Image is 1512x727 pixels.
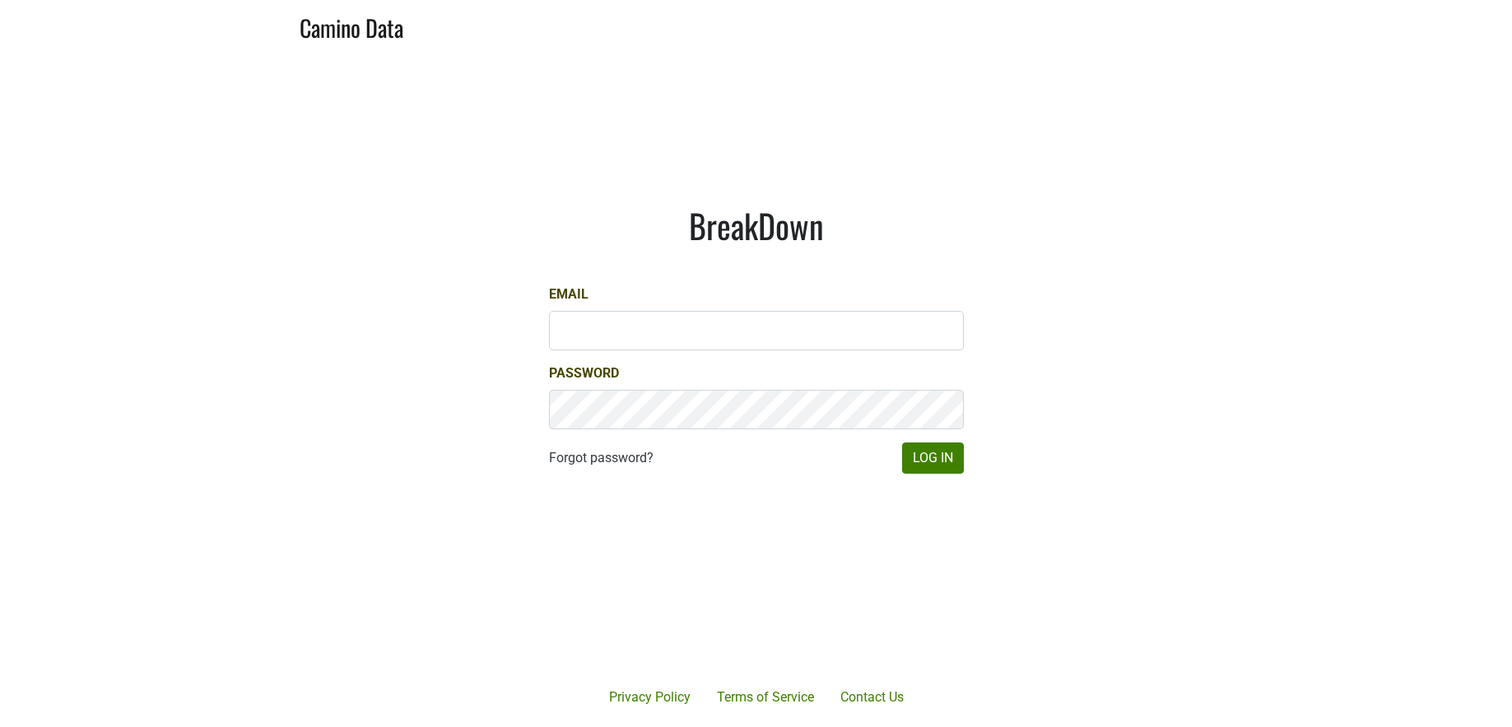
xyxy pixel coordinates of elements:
[549,448,654,468] a: Forgot password?
[827,681,917,714] a: Contact Us
[300,7,403,45] a: Camino Data
[596,681,704,714] a: Privacy Policy
[549,363,619,383] label: Password
[549,206,964,245] h1: BreakDown
[902,442,964,474] button: Log In
[549,285,589,304] label: Email
[704,681,827,714] a: Terms of Service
